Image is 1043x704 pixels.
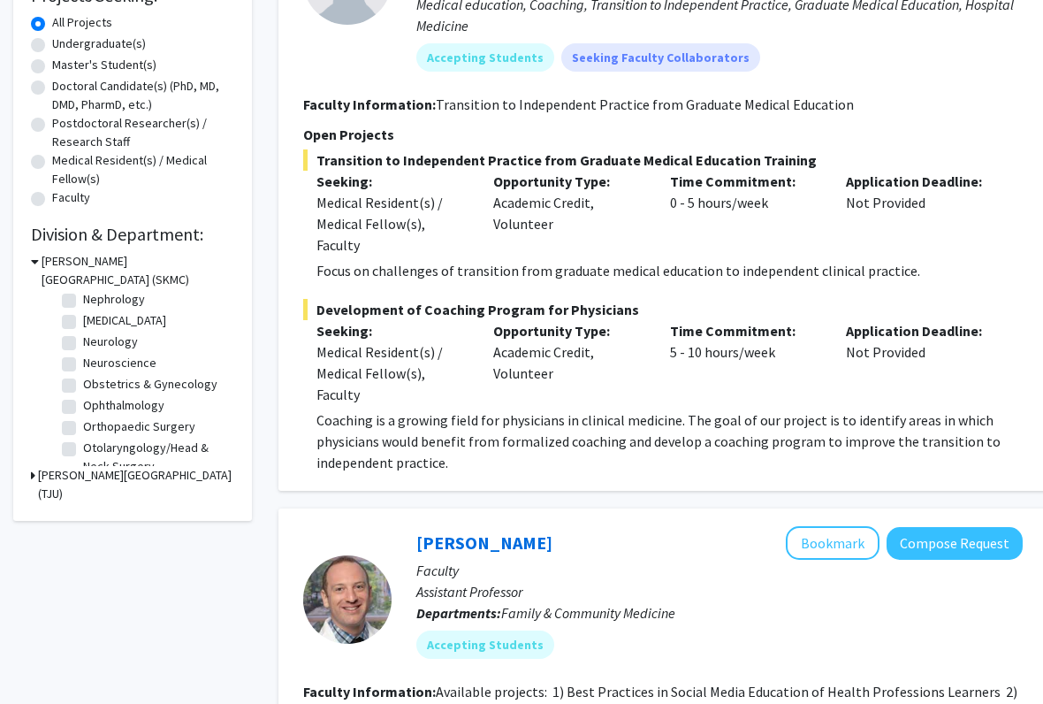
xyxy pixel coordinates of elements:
fg-read-more: Transition to Independent Practice from Graduate Medical Education [436,96,854,114]
div: Medical Resident(s) / Medical Fellow(s), Faculty [316,193,467,256]
span: Transition to Independent Practice from Graduate Medical Education Training [303,150,1023,172]
label: Orthopaedic Surgery [83,418,195,437]
p: Focus on challenges of transition from graduate medical education to independent clinical practice. [316,261,1023,282]
label: Postdoctoral Researcher(s) / Research Staff [52,115,234,152]
label: Otolaryngology/Head & Neck Surgery [83,440,230,477]
h2: Division & Department: [31,225,234,246]
p: Application Deadline: [846,321,996,342]
div: Academic Credit, Volunteer [480,172,657,256]
label: Master's Student(s) [52,57,156,75]
p: Assistant Professor [416,582,1023,603]
button: Add Gregory Jaffe to Bookmarks [786,527,879,561]
span: Family & Community Medicine [501,605,675,623]
div: 0 - 5 hours/week [657,172,834,256]
h3: [PERSON_NAME][GEOGRAPHIC_DATA] (SKMC) [42,253,234,290]
mat-chip: Seeking Faculty Collaborators [561,44,760,73]
p: Open Projects [303,125,1023,146]
button: Compose Request to Gregory Jaffe [887,528,1023,561]
label: All Projects [52,14,112,33]
p: Faculty [416,561,1023,582]
p: Coaching is a growing field for physicians in clinical medicine. The goal of our project is to id... [316,410,1023,474]
p: Seeking: [316,172,467,193]
div: Academic Credit, Volunteer [480,321,657,406]
h3: [PERSON_NAME][GEOGRAPHIC_DATA] (TJU) [38,467,234,504]
div: Not Provided [833,172,1009,256]
span: Development of Coaching Program for Physicians [303,300,1023,321]
p: Time Commitment: [670,172,820,193]
b: Faculty Information: [303,96,436,114]
div: 5 - 10 hours/week [657,321,834,406]
p: Opportunity Type: [493,172,643,193]
label: Undergraduate(s) [52,35,146,54]
label: Nephrology [83,291,145,310]
mat-chip: Accepting Students [416,44,554,73]
label: Neurology [83,333,138,352]
p: Time Commitment: [670,321,820,342]
a: [PERSON_NAME] [416,532,552,555]
b: Faculty Information: [303,684,436,701]
label: Medical Resident(s) / Medical Fellow(s) [52,152,234,189]
b: Departments: [416,605,501,623]
label: Ophthalmology [83,397,164,416]
iframe: Chat [13,624,75,691]
div: Medical Resident(s) / Medical Fellow(s), Faculty [316,342,467,406]
label: Doctoral Candidate(s) (PhD, MD, DMD, PharmD, etc.) [52,78,234,115]
p: Application Deadline: [846,172,996,193]
label: Obstetrics & Gynecology [83,376,217,394]
p: Opportunity Type: [493,321,643,342]
mat-chip: Accepting Students [416,631,554,660]
div: Not Provided [833,321,1009,406]
p: Seeking: [316,321,467,342]
label: Faculty [52,189,90,208]
label: Neuroscience [83,355,156,373]
label: [MEDICAL_DATA] [83,312,166,331]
